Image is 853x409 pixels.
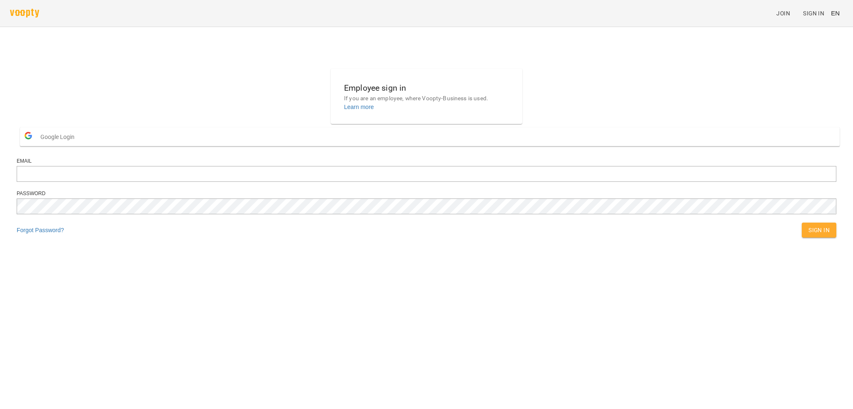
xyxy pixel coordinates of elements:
[828,5,843,21] button: EN
[17,190,836,197] div: Password
[776,8,790,18] span: Join
[10,9,39,17] img: voopty.png
[40,129,79,145] span: Google Login
[17,227,64,233] a: Forgot Password?
[344,82,509,94] h6: Employee sign in
[773,6,800,21] a: Join
[831,9,840,17] span: EN
[337,75,516,118] button: Employee sign inIf you are an employee, where Voopty-Business is used.Learn more
[17,158,836,165] div: Email
[803,8,824,18] span: Sign In
[800,6,828,21] a: Sign In
[808,225,830,235] span: Sign In
[20,127,840,146] button: Google Login
[344,104,374,110] a: Learn more
[802,223,836,238] button: Sign In
[344,94,509,103] p: If you are an employee, where Voopty-Business is used.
